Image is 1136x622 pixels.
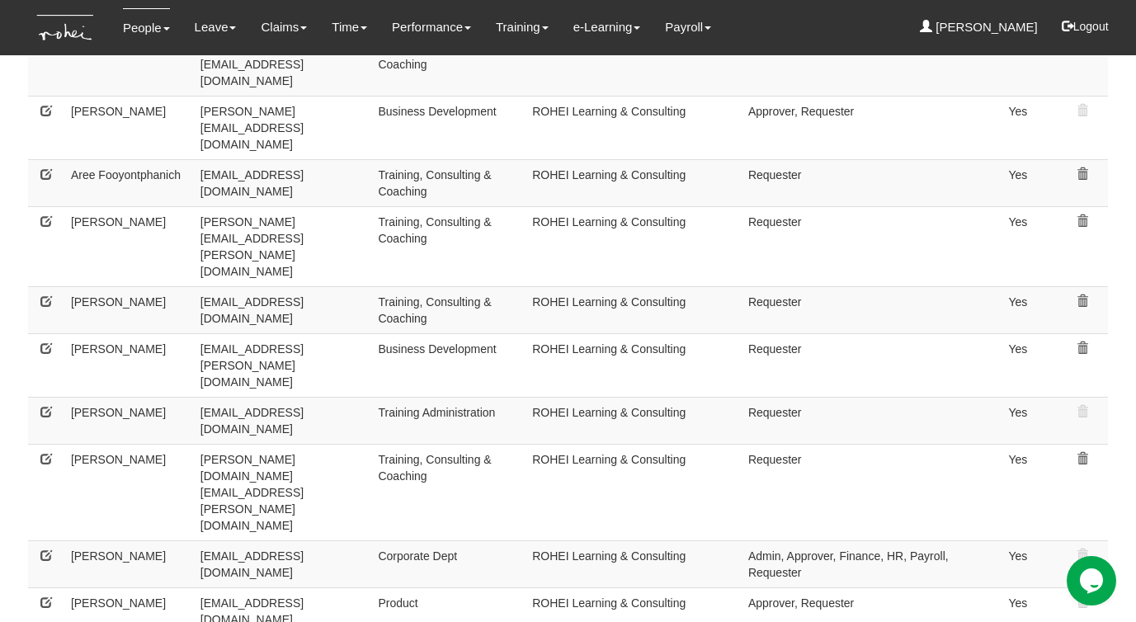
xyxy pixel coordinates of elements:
td: [PERSON_NAME][DOMAIN_NAME][EMAIL_ADDRESS][PERSON_NAME][DOMAIN_NAME] [194,444,372,540]
td: Yes [1002,540,1057,587]
td: [EMAIL_ADDRESS][PERSON_NAME][DOMAIN_NAME] [194,333,372,397]
iframe: chat widget [1067,556,1120,606]
td: Business Development [371,333,526,397]
td: Approver, Requester [742,96,1002,159]
td: Requester [742,159,1002,206]
td: [PERSON_NAME] [64,96,194,159]
td: [PERSON_NAME][EMAIL_ADDRESS][DOMAIN_NAME] [194,32,372,96]
td: Business Development [371,96,526,159]
td: Requester [742,444,1002,540]
a: Claims [261,8,307,46]
td: ROHEI Learning & Consulting [526,96,742,159]
td: Requester [742,32,1002,96]
td: [EMAIL_ADDRESS][DOMAIN_NAME] [194,540,372,587]
td: Requester [742,397,1002,444]
a: Time [332,8,367,46]
td: [PERSON_NAME] [64,32,194,96]
td: Training, Consulting & Coaching [371,444,526,540]
td: Yes [1002,286,1057,333]
td: Training, Consulting & Coaching [371,32,526,96]
td: Requester [742,206,1002,286]
td: [PERSON_NAME][EMAIL_ADDRESS][DOMAIN_NAME] [194,96,372,159]
a: [PERSON_NAME] [920,8,1038,46]
td: ROHEI Learning & Consulting [526,444,742,540]
td: Yes [1002,444,1057,540]
td: ROHEI Learning & Consulting [526,206,742,286]
td: [PERSON_NAME] [64,333,194,397]
td: Training, Consulting & Coaching [371,206,526,286]
td: Training, Consulting & Coaching [371,286,526,333]
td: ROHEI Learning & Consulting [526,286,742,333]
td: Yes [1002,333,1057,397]
td: [PERSON_NAME] [64,444,194,540]
td: Admin, Approver, Finance, HR, Payroll, Requester [742,540,1002,587]
a: Training [496,8,549,46]
td: ROHEI Learning & Consulting [526,159,742,206]
td: [PERSON_NAME] [64,286,194,333]
td: Yes [1002,206,1057,286]
td: [EMAIL_ADDRESS][DOMAIN_NAME] [194,159,372,206]
button: Logout [1050,7,1120,46]
td: Corporate Dept [371,540,526,587]
td: Yes [1002,96,1057,159]
a: e-Learning [573,8,641,46]
a: People [123,8,170,47]
td: [PERSON_NAME] [64,206,194,286]
a: Payroll [665,8,711,46]
a: Leave [195,8,237,46]
td: ROHEI Learning & Consulting [526,397,742,444]
a: Performance [392,8,471,46]
td: [EMAIL_ADDRESS][DOMAIN_NAME] [194,397,372,444]
td: ROHEI Learning & Consulting [526,540,742,587]
td: Aree Fooyontphanich [64,159,194,206]
td: Yes [1002,159,1057,206]
td: ROHEI Learning & Consulting [526,32,742,96]
td: Requester [742,286,1002,333]
td: [PERSON_NAME] [64,397,194,444]
td: Training, Consulting & Coaching [371,159,526,206]
td: Yes [1002,397,1057,444]
td: [EMAIL_ADDRESS][DOMAIN_NAME] [194,286,372,333]
td: [PERSON_NAME][EMAIL_ADDRESS][PERSON_NAME][DOMAIN_NAME] [194,206,372,286]
td: Training Administration [371,397,526,444]
td: Yes [1002,32,1057,96]
td: [PERSON_NAME] [64,540,194,587]
td: ROHEI Learning & Consulting [526,333,742,397]
td: Requester [742,333,1002,397]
